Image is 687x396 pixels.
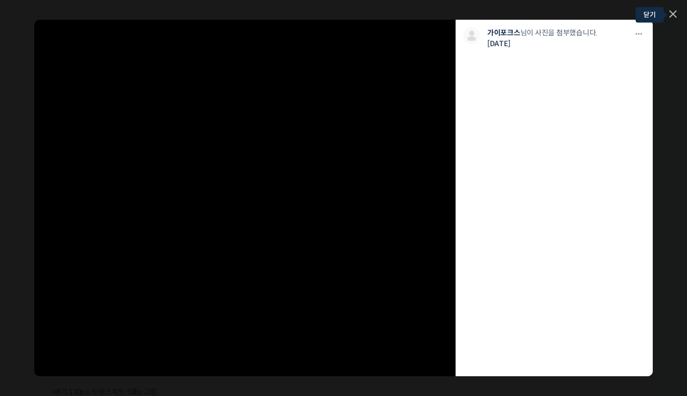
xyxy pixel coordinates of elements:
[3,310,68,336] a: 홈
[487,28,520,37] a: 가이포크스
[95,326,107,334] span: 대화
[33,325,39,334] span: 홈
[134,310,199,336] a: 설정
[487,39,511,48] a: [DATE]
[463,28,480,44] img: 프로필 사진
[68,310,134,336] a: 대화
[487,28,627,38] p: 님이 사진을 첨부했습니다.
[160,325,173,334] span: 설정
